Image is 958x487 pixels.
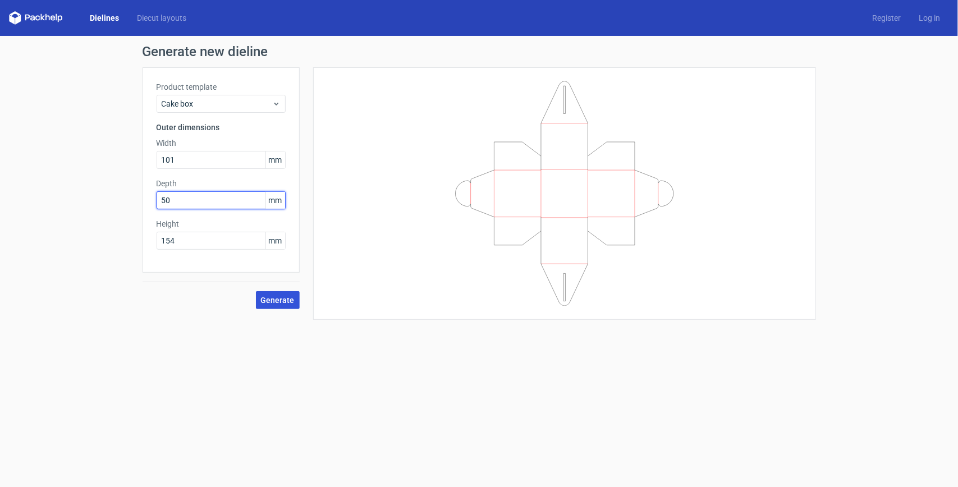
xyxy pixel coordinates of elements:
[910,12,949,24] a: Log in
[81,12,128,24] a: Dielines
[157,137,286,149] label: Width
[128,12,195,24] a: Diecut layouts
[256,291,300,309] button: Generate
[157,122,286,133] h3: Outer dimensions
[261,296,295,304] span: Generate
[143,45,816,58] h1: Generate new dieline
[265,192,285,209] span: mm
[265,232,285,249] span: mm
[863,12,910,24] a: Register
[265,151,285,168] span: mm
[157,218,286,229] label: Height
[162,98,272,109] span: Cake box
[157,178,286,189] label: Depth
[157,81,286,93] label: Product template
